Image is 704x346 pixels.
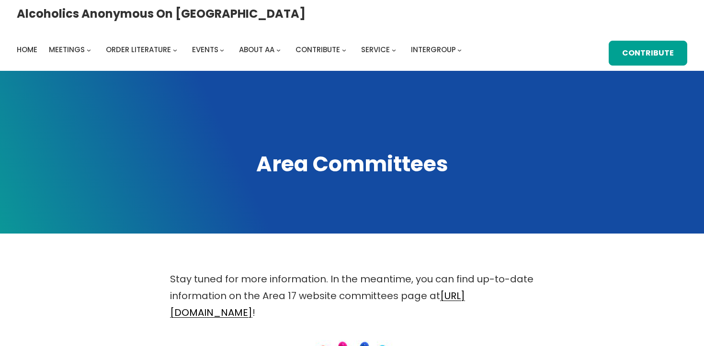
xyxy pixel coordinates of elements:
a: Events [192,43,218,56]
span: Service [361,45,390,55]
button: About AA submenu [276,47,281,52]
a: Meetings [49,43,85,56]
button: Order Literature submenu [173,47,177,52]
button: Events submenu [220,47,224,52]
span: Home [17,45,37,55]
span: Events [192,45,218,55]
a: About AA [239,43,274,56]
a: Service [361,43,390,56]
button: Meetings submenu [87,47,91,52]
span: Intergroup [411,45,456,55]
nav: Intergroup [17,43,465,56]
p: Stay tuned for more information. In the meantime, you can find up-to-date information on the Area... [170,271,534,321]
h1: Area Committees [17,150,687,179]
a: Contribute [609,41,687,66]
button: Intergroup submenu [457,47,462,52]
span: Contribute [295,45,340,55]
span: Order Literature [106,45,171,55]
span: About AA [239,45,274,55]
a: Contribute [295,43,340,56]
button: Contribute submenu [342,47,346,52]
a: Home [17,43,37,56]
a: Intergroup [411,43,456,56]
a: Alcoholics Anonymous on [GEOGRAPHIC_DATA] [17,3,306,24]
button: Service submenu [392,47,396,52]
span: Meetings [49,45,85,55]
